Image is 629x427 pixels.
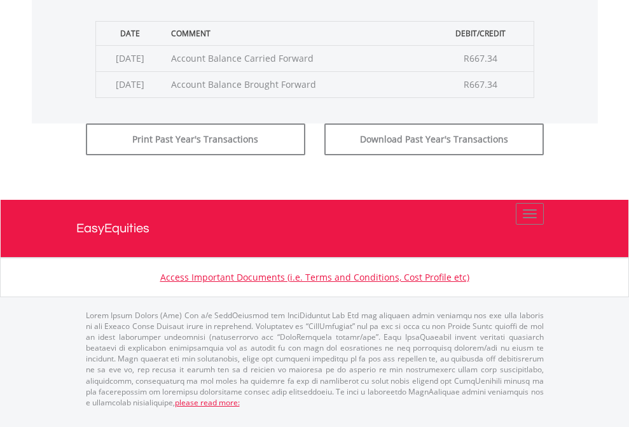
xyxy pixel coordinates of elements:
td: Account Balance Brought Forward [165,71,428,97]
button: Print Past Year's Transactions [86,123,305,155]
span: R667.34 [464,52,497,64]
span: R667.34 [464,78,497,90]
a: Access Important Documents (i.e. Terms and Conditions, Cost Profile etc) [160,271,469,283]
td: Account Balance Carried Forward [165,45,428,71]
a: please read more: [175,397,240,408]
a: EasyEquities [76,200,553,257]
p: Lorem Ipsum Dolors (Ame) Con a/e SeddOeiusmod tem InciDiduntut Lab Etd mag aliquaen admin veniamq... [86,310,544,408]
th: Comment [165,21,428,45]
th: Date [95,21,165,45]
td: [DATE] [95,71,165,97]
td: [DATE] [95,45,165,71]
button: Download Past Year's Transactions [324,123,544,155]
th: Debit/Credit [428,21,534,45]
